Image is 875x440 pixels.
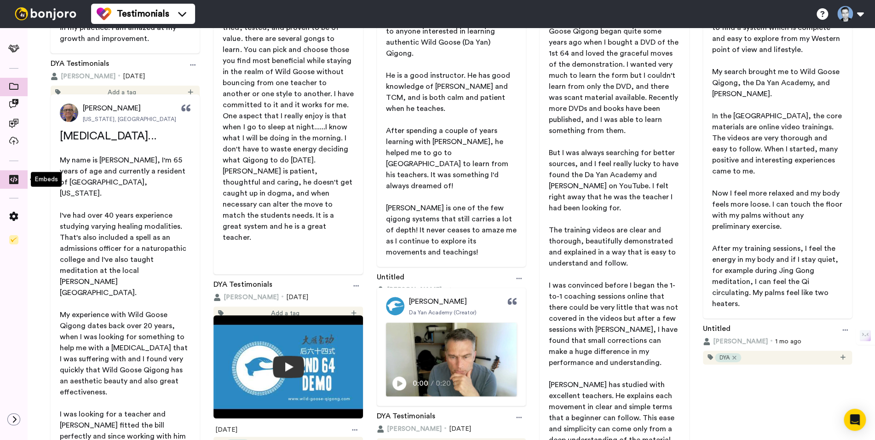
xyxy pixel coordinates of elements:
span: Add a tag [108,88,136,97]
span: My name is [PERSON_NAME], I'm 65 years of age and currently a resident of [GEOGRAPHIC_DATA], [US_... [60,156,187,197]
span: My search brought me to Wild Goose Qigong, the Da Yan Academy, and [PERSON_NAME]. [712,68,841,98]
button: [PERSON_NAME] [377,285,442,295]
a: DYA Testimonials [51,58,109,72]
button: [PERSON_NAME] [51,72,115,81]
span: At 71 years of age, my interest in Wild Goose Qigong began quite some years ago when I bought a D... [549,17,681,134]
img: hqdefault.jpg [213,315,363,418]
a: DYA Testimonials [377,411,435,424]
div: [DATE] [213,293,363,302]
span: [PERSON_NAME] [387,424,442,434]
span: In the [GEOGRAPHIC_DATA], the core materials are online video trainings. The videos are very thor... [712,112,844,175]
img: bj-logo-header-white.svg [11,7,80,20]
img: tm-color.svg [97,6,111,21]
span: I was looking into different schools of Yoga and Qigong because I wanted to find a system which i... [712,2,843,53]
span: Da Yan Academy (Creator) [409,309,477,316]
span: [PERSON_NAME] is one of the few qigong systems that still carries a lot of depth! It never ceases... [386,204,518,256]
a: Untitled [703,323,731,337]
div: 1 mo ago [703,337,852,346]
span: [PERSON_NAME] [61,72,115,81]
div: 1 mo ago [377,285,526,295]
span: Now I feel more relaxed and my body feels more loose. I can touch the floor with my palms without... [712,190,844,230]
span: But I was always searching for better sources, and I feel really lucky to have found the Da Yan A... [549,149,680,212]
span: The training videos are clear and thorough, beautifully demonstrated and explained in a way that ... [549,226,678,267]
span: [PERSON_NAME] [83,103,141,114]
span: [PERSON_NAME] [713,337,768,346]
div: [DATE] [377,424,526,434]
span: I was convinced before I began the 1-to-1 coaching sessions online that there could be very littl... [549,282,680,366]
span: 0:20 [436,378,452,389]
span: / [431,378,434,389]
button: [PERSON_NAME] [213,293,278,302]
span: After my training sessions, I feel the energy in my body and if I stay quiet, for example during ... [712,245,840,307]
button: [PERSON_NAME] [377,424,442,434]
img: Profile Picture [60,104,78,122]
span: Add a tag [271,309,299,318]
a: Untitled [377,272,404,285]
span: He is a good instructor. He has good knowledge of [PERSON_NAME] and TCM, and is both calm and pat... [386,72,512,112]
span: [MEDICAL_DATA]... [60,131,157,142]
img: Profile Picture [386,297,404,315]
span: [PERSON_NAME] is patient, thoughtful and caring, he doesn't get caught up in dogma, and when nece... [223,168,354,241]
img: youtube-play.svg [273,356,304,378]
div: [DATE] [215,423,348,437]
span: Testimonials [117,7,169,20]
span: [PERSON_NAME] [224,293,278,302]
div: Embeds [31,172,62,187]
div: Open Intercom Messenger [844,409,866,431]
span: [PERSON_NAME] [387,285,442,295]
span: [US_STATE], [GEOGRAPHIC_DATA] [83,116,176,123]
button: [PERSON_NAME] [703,337,768,346]
div: [DATE] [51,72,200,81]
span: My experience with Wild Goose Qigong dates back over 20 years, when I was looking for something t... [60,311,190,396]
img: Checklist.svg [9,235,18,244]
span: DYA [720,354,730,361]
span: 0:00 [413,378,429,389]
img: Video Thumbnail [386,323,517,396]
span: [PERSON_NAME] [409,296,467,307]
span: I've had over 40 years experience studying varying healing modalities. That's also included a spe... [60,212,188,296]
span: After spending a couple of years learning with [PERSON_NAME], he helped me to go to [GEOGRAPHIC_D... [386,127,510,190]
a: DYA Testimonials [213,279,272,293]
span: I would recommend [PERSON_NAME] to anyone interested in learning authentic Wild Goose (Da Yan) Qi... [386,17,516,57]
